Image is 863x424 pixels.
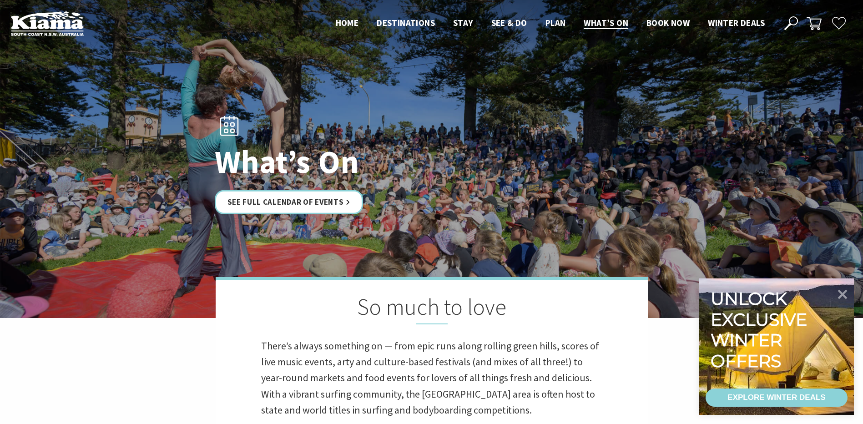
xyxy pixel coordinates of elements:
nav: Main Menu [327,16,774,31]
a: EXPLORE WINTER DEALS [706,389,848,407]
p: There’s always something on — from epic runs along rolling green hills, scores of live music even... [261,338,602,418]
span: See & Do [491,17,527,28]
img: Kiama Logo [11,11,84,36]
span: Destinations [377,17,435,28]
h2: So much to love [261,293,602,324]
span: Plan [545,17,566,28]
span: Stay [453,17,473,28]
span: Winter Deals [708,17,765,28]
span: Home [336,17,359,28]
span: What’s On [584,17,628,28]
a: See Full Calendar of Events [215,190,363,214]
span: Book now [646,17,690,28]
div: EXPLORE WINTER DEALS [727,389,825,407]
div: Unlock exclusive winter offers [711,288,811,371]
h1: What’s On [215,144,472,179]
